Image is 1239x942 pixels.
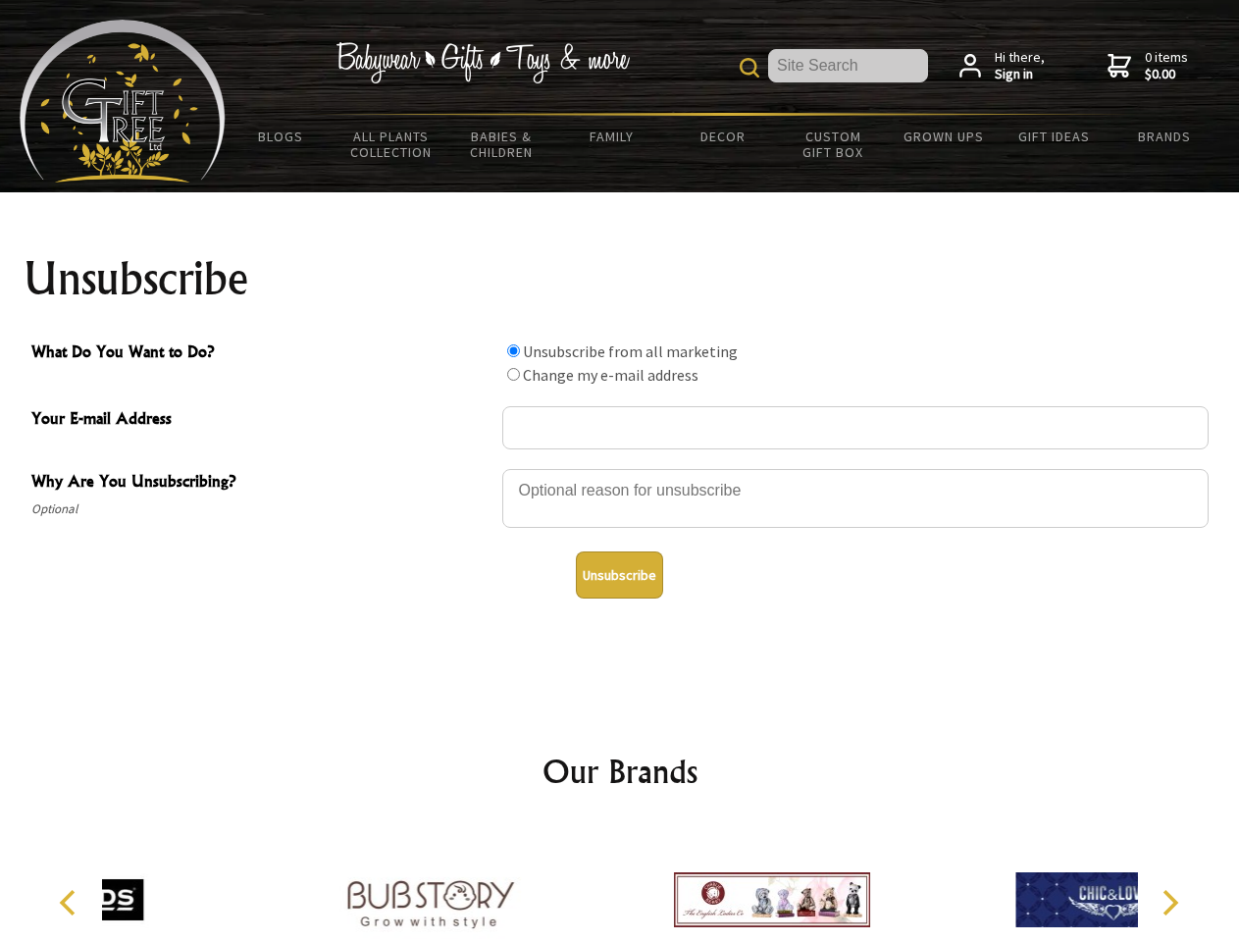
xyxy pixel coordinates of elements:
a: Custom Gift Box [778,116,889,173]
label: Change my e-mail address [523,365,698,385]
span: 0 items [1145,48,1188,83]
a: Brands [1110,116,1220,157]
span: Optional [31,497,492,521]
img: Babywear - Gifts - Toys & more [336,42,630,83]
a: Decor [667,116,778,157]
strong: Sign in [995,66,1045,83]
span: Your E-mail Address [31,406,492,435]
span: What Do You Want to Do? [31,340,492,368]
input: What Do You Want to Do? [507,368,520,381]
a: BLOGS [226,116,336,157]
textarea: Why Are You Unsubscribing? [502,469,1209,528]
input: Site Search [768,49,928,82]
button: Next [1148,881,1191,924]
img: Babyware - Gifts - Toys and more... [20,20,226,183]
h1: Unsubscribe [24,255,1216,302]
h2: Our Brands [39,748,1201,795]
label: Unsubscribe from all marketing [523,341,738,361]
strong: $0.00 [1145,66,1188,83]
input: What Do You Want to Do? [507,344,520,357]
a: Gift Ideas [999,116,1110,157]
a: Hi there,Sign in [959,49,1045,83]
a: 0 items$0.00 [1108,49,1188,83]
a: All Plants Collection [336,116,447,173]
button: Unsubscribe [576,551,663,599]
a: Grown Ups [888,116,999,157]
button: Previous [49,881,92,924]
a: Babies & Children [446,116,557,173]
span: Why Are You Unsubscribing? [31,469,492,497]
input: Your E-mail Address [502,406,1209,449]
a: Family [557,116,668,157]
img: product search [740,58,759,78]
span: Hi there, [995,49,1045,83]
